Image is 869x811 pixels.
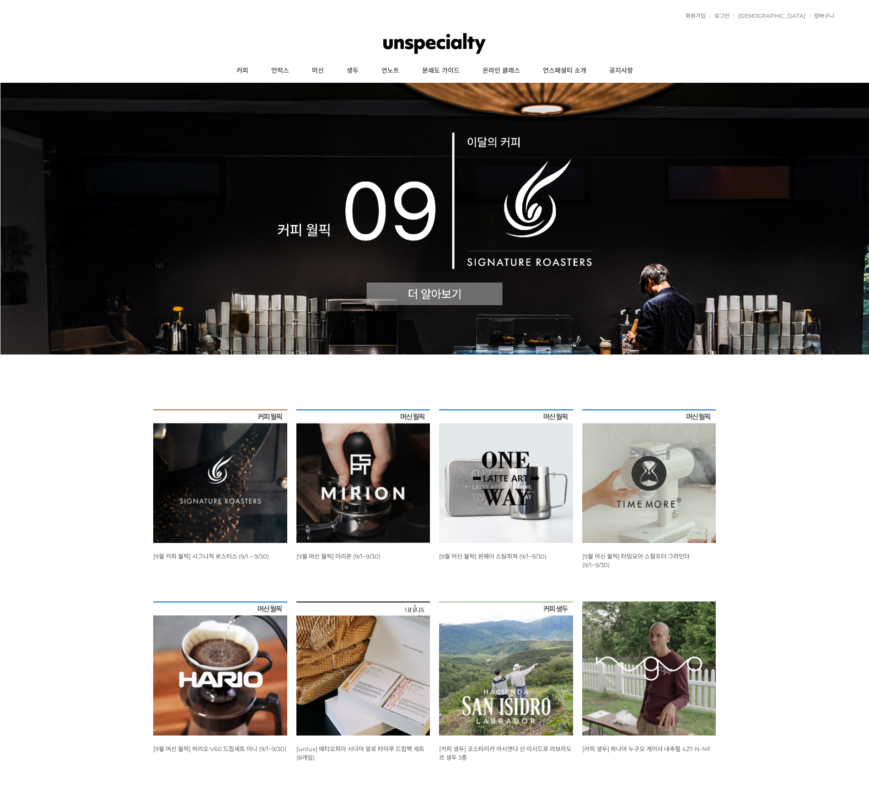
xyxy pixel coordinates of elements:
[582,745,711,752] a: [커피 생두] 파나마 누구오 게이샤 내추럴 427-N-NF
[225,59,260,82] a: 커피
[531,59,598,82] a: 언스페셜티 소개
[734,13,805,19] a: [DEMOGRAPHIC_DATA]
[582,553,690,569] a: [9월 머신 월픽] 타임모어 스컬프터 그라인더 (9/1~9/30)
[471,59,531,82] a: 온라인 클래스
[439,553,547,560] a: [9월 머신 월픽] 원웨이 스팀피쳐 (9/1~9/30)
[810,13,834,19] a: 장바구니
[598,59,644,82] a: 공지사항
[300,59,335,82] a: 머신
[153,745,286,752] a: [9월 머신 월픽] 하리오 V60 드립세트 미니 (9/1~9/30)
[335,59,370,82] a: 생두
[439,745,572,761] a: [커피 생두] 코스타리카 아시엔다 산 이시드로 라브라도르 생두 3종
[439,409,573,543] img: 9월 머신 월픽 원웨이 스팀피쳐
[582,409,716,543] img: 9월 머신 월픽 타임모어 스컬프터
[260,59,300,82] a: 언럭스
[296,409,430,543] img: 9월 머신 월픽 미리온
[296,602,430,736] img: [unlux] 에티오피아 시다마 알로 타미루 드립백 세트 (8개입)
[296,553,381,560] a: [9월 머신 월픽] 미리온 (9/1~9/30)
[411,59,471,82] a: 분쇄도 가이드
[710,13,730,19] a: 로그인
[153,409,287,543] img: [9월 커피 월픽] 시그니쳐 로스터스 (9/1 ~ 9/30)
[383,30,486,57] img: 언스페셜티 몰
[153,553,269,560] a: [9월 커피 월픽] 시그니쳐 로스터스 (9/1 ~ 9/30)
[681,13,706,19] a: 회원가입
[370,59,411,82] a: 언노트
[153,602,287,736] img: 9월 머신 월픽 하리오 V60 드립세트 미니
[439,602,573,736] img: 코스타리카 아시엔다 산 이시드로 라브라도르
[582,602,716,736] img: 파나마 누구오 게이샤 내추럴 427-N-NF
[296,745,424,761] a: [unlux] 에티오피아 시다마 알로 타미루 드립백 세트 (8개입)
